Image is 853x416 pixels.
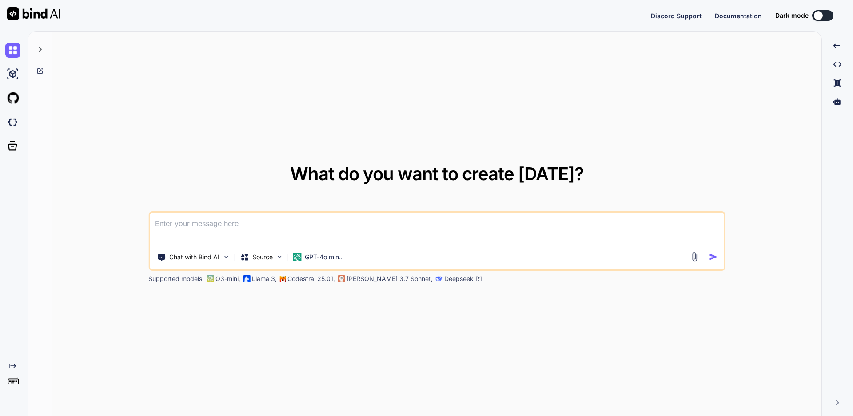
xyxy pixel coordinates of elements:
p: O3-mini, [215,274,240,283]
img: GPT-4 [207,275,214,282]
img: Pick Models [275,253,283,261]
img: attachment [690,252,700,262]
img: darkCloudIdeIcon [5,115,20,130]
img: GPT-4o mini [292,253,301,261]
img: Bind AI [7,7,60,20]
button: Discord Support [651,11,702,20]
img: Llama2 [243,275,250,282]
img: chat [5,43,20,58]
p: [PERSON_NAME] 3.7 Sonnet, [347,274,433,283]
img: ai-studio [5,67,20,82]
span: Documentation [715,12,762,20]
img: githubLight [5,91,20,106]
p: Llama 3, [252,274,277,283]
img: Mistral-AI [279,276,286,282]
img: icon [709,252,718,261]
img: claude [435,275,442,282]
p: Source [252,253,273,261]
img: Pick Tools [222,253,230,261]
p: Supported models: [148,274,204,283]
span: What do you want to create [DATE]? [290,163,584,185]
p: Codestral 25.01, [287,274,335,283]
img: claude [338,275,345,282]
button: Documentation [715,11,762,20]
span: Discord Support [651,12,702,20]
p: Deepseek R1 [444,274,482,283]
span: Dark mode [775,11,809,20]
p: GPT-4o min.. [305,253,343,261]
p: Chat with Bind AI [169,253,219,261]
